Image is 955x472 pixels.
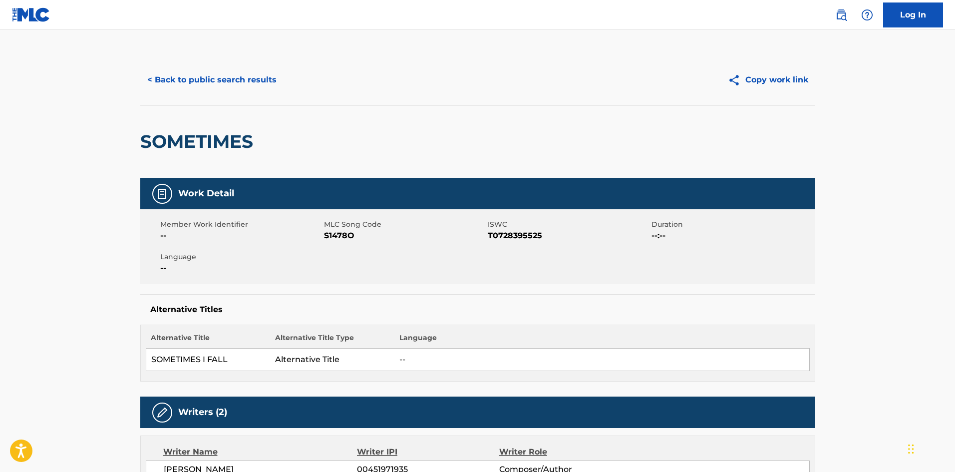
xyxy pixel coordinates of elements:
span: ISWC [488,219,649,230]
td: Alternative Title [270,349,394,371]
div: Arrastar [908,434,914,464]
th: Alternative Title Type [270,333,394,349]
img: Writers [156,407,168,419]
img: Copy work link [728,74,745,86]
img: Work Detail [156,188,168,200]
span: --:-- [651,230,813,242]
th: Alternative Title [146,333,270,349]
span: T0728395525 [488,230,649,242]
span: Language [160,252,321,262]
span: Duration [651,219,813,230]
button: < Back to public search results [140,67,284,92]
div: Writer Role [499,446,629,458]
h2: SOMETIMES [140,130,258,153]
div: Writer Name [163,446,357,458]
img: search [835,9,847,21]
a: Log In [883,2,943,27]
span: S1478O [324,230,485,242]
div: Widget de chat [905,424,955,472]
span: Member Work Identifier [160,219,321,230]
div: Writer IPI [357,446,499,458]
div: Help [857,5,877,25]
iframe: Chat Widget [905,424,955,472]
h5: Alternative Titles [150,305,805,315]
button: Copy work link [721,67,815,92]
span: -- [160,262,321,274]
img: help [861,9,873,21]
h5: Writers (2) [178,407,227,418]
td: -- [394,349,809,371]
th: Language [394,333,809,349]
img: MLC Logo [12,7,50,22]
span: -- [160,230,321,242]
td: SOMETIMES I FALL [146,349,270,371]
span: MLC Song Code [324,219,485,230]
h5: Work Detail [178,188,234,199]
a: Public Search [831,5,851,25]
